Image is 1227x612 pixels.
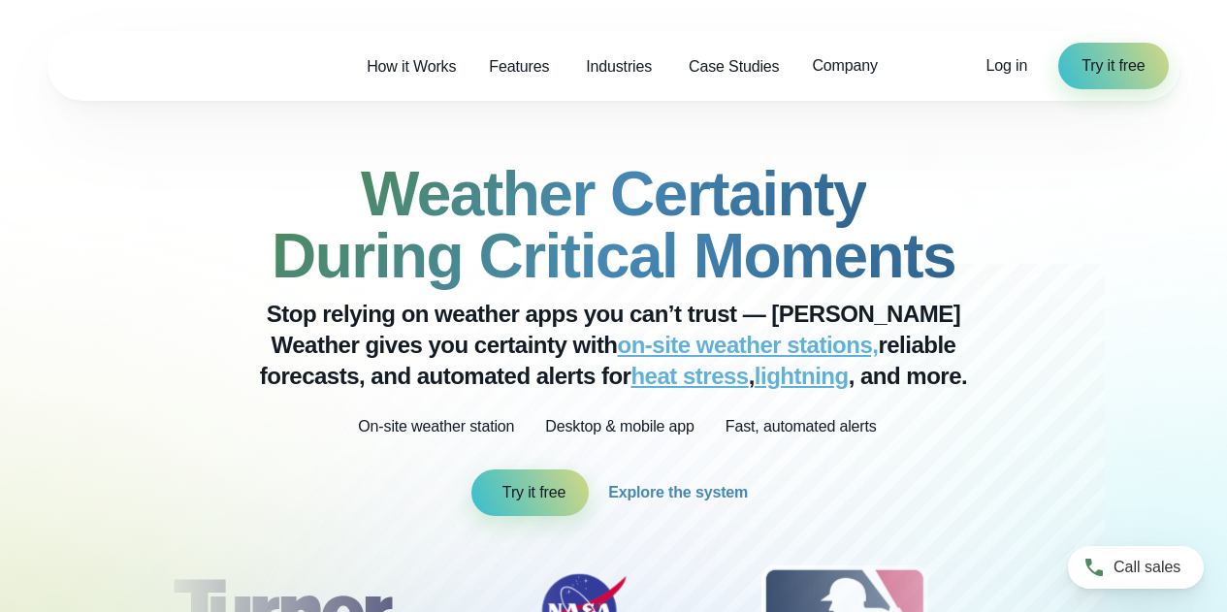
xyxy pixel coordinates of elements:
span: Call sales [1114,556,1180,579]
a: lightning [755,363,849,389]
p: On-site weather station [358,415,514,438]
a: on-site weather stations, [618,332,879,358]
a: Case Studies [672,47,795,86]
span: Log in [986,57,1028,74]
p: Fast, automated alerts [726,415,877,438]
span: Case Studies [689,55,779,79]
span: Explore the system [608,481,748,504]
a: How it Works [350,47,472,86]
strong: Weather Certainty During Critical Moments [272,159,955,291]
a: Try it free [471,469,589,516]
span: How it Works [367,55,456,79]
a: Try it free [1058,43,1168,89]
span: Features [489,55,549,79]
span: Try it free [502,481,565,504]
span: Industries [586,55,652,79]
a: Explore the system [608,469,756,516]
span: Company [812,54,877,78]
p: Stop relying on weather apps you can’t trust — [PERSON_NAME] Weather gives you certainty with rel... [226,299,1002,392]
a: Log in [986,54,1028,78]
p: Desktop & mobile app [545,415,694,438]
span: Try it free [1082,54,1145,78]
a: Call sales [1068,546,1204,589]
a: heat stress [630,363,748,389]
